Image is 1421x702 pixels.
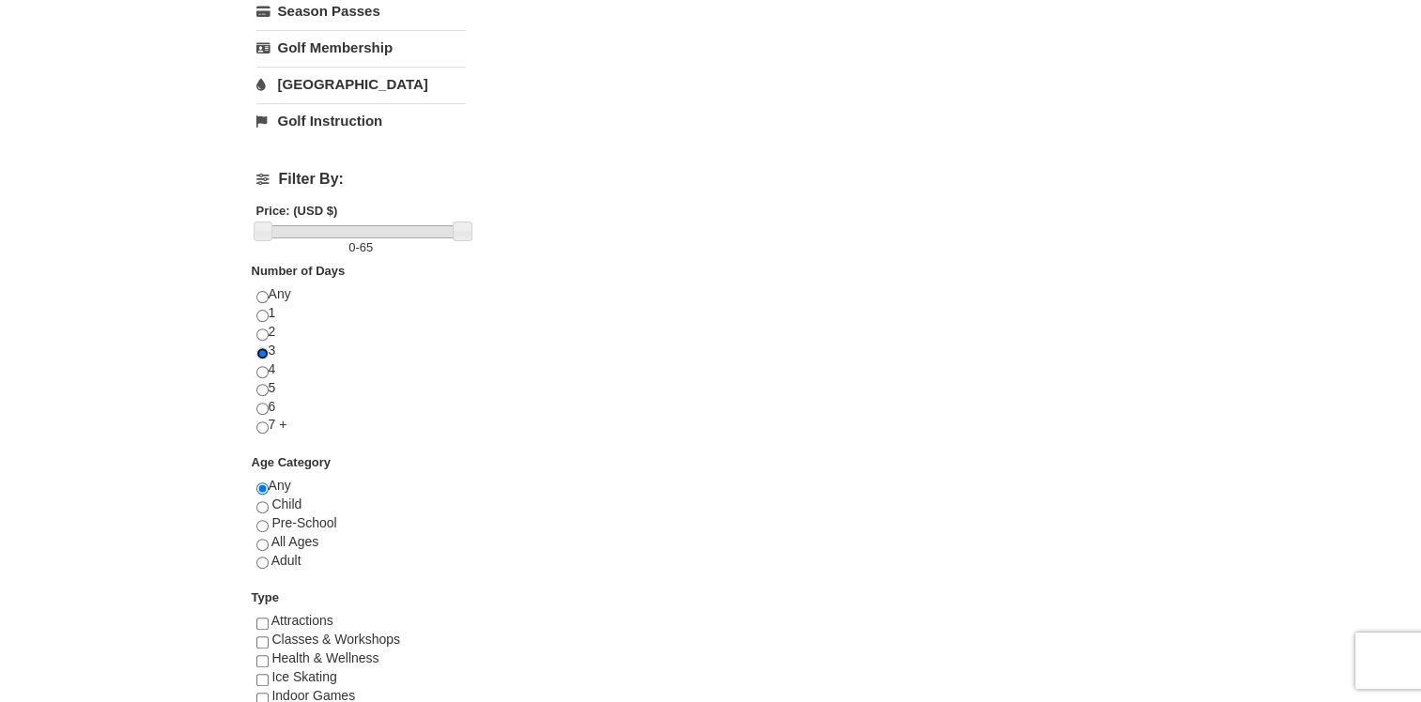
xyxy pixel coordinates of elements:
span: Adult [271,553,301,568]
a: Golf Membership [256,30,466,65]
a: [GEOGRAPHIC_DATA] [256,67,466,101]
strong: Price: (USD $) [256,204,338,218]
span: Attractions [271,613,333,628]
span: All Ages [271,534,319,549]
span: Child [271,496,301,511]
label: - [256,238,466,257]
strong: Number of Days [252,264,346,278]
a: Golf Instruction [256,103,466,138]
h4: Filter By: [256,171,466,188]
span: 65 [360,240,373,254]
strong: Age Category [252,455,332,469]
span: Ice Skating [271,669,336,684]
div: Any 1 2 3 4 5 6 7 + [256,285,466,453]
span: Classes & Workshops [271,632,400,647]
div: Any [256,477,466,588]
span: 0 [348,240,355,254]
span: Health & Wellness [271,650,378,665]
strong: Type [252,590,279,604]
span: Pre-School [271,515,336,530]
